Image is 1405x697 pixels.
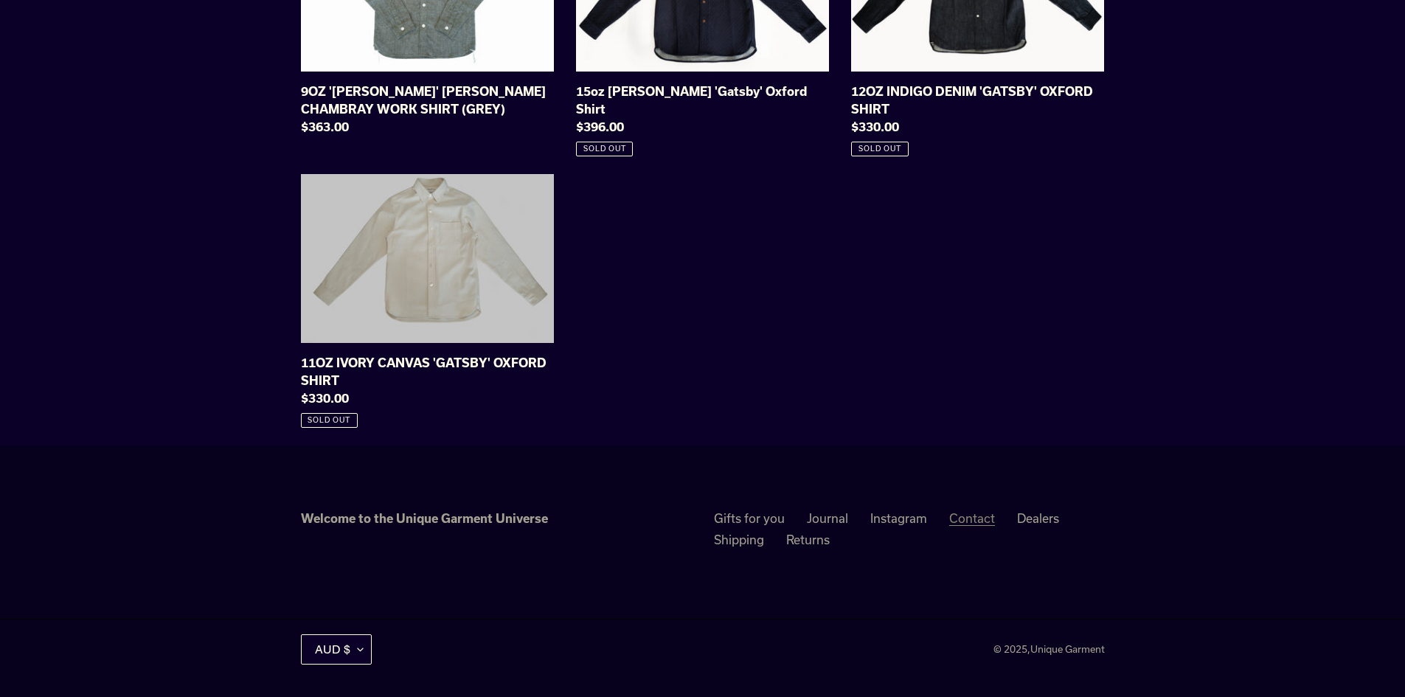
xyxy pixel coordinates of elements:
a: Dealers [1017,511,1059,525]
small: © 2025, [993,643,1105,655]
a: Shipping [714,533,764,547]
a: Gifts for you [714,511,785,525]
a: Contact [949,511,995,526]
a: Journal [807,511,848,525]
a: Instagram [870,511,927,525]
a: Returns [786,533,830,547]
a: Unique Garment [1030,643,1105,655]
button: AUD $ [301,634,372,665]
strong: Welcome to the Unique Garment Universe [301,511,548,525]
